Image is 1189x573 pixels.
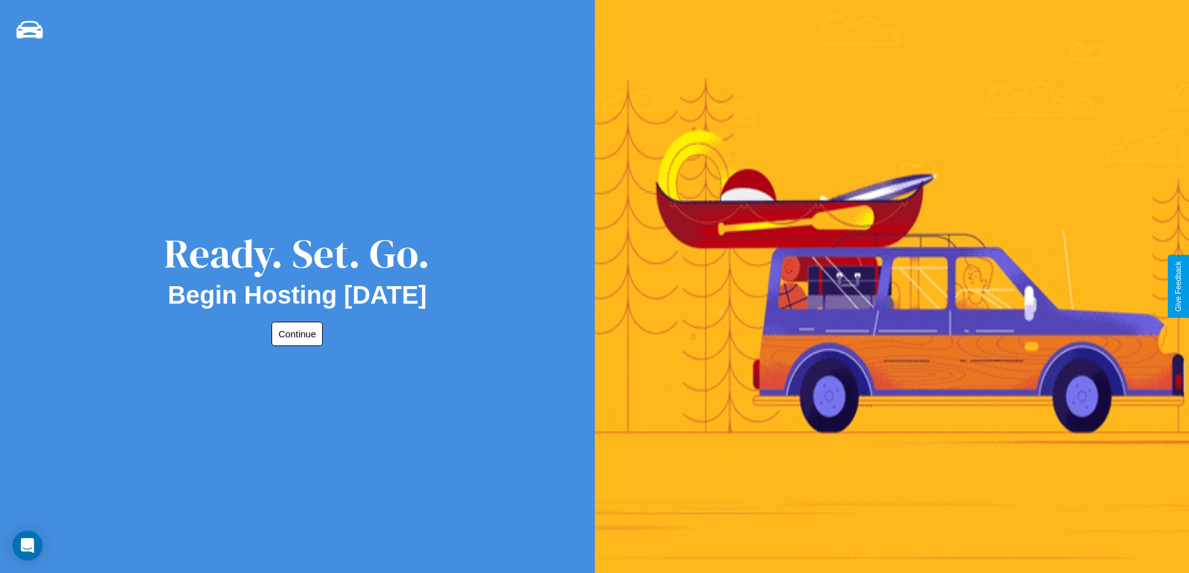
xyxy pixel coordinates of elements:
[168,281,427,309] h2: Begin Hosting [DATE]
[164,226,430,281] div: Ready. Set. Go.
[272,322,323,346] button: Continue
[1174,261,1183,312] div: Give Feedback
[12,531,42,561] div: Open Intercom Messenger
